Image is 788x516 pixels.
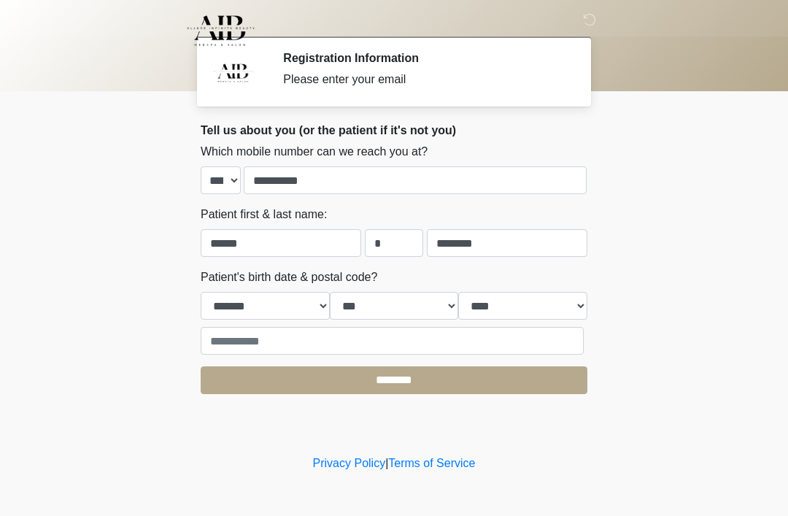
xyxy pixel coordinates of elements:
label: Patient first & last name: [201,206,327,223]
img: Allure Infinite Beauty Logo [186,11,255,50]
h2: Tell us about you (or the patient if it's not you) [201,123,587,137]
img: Agent Avatar [212,51,255,95]
a: | [385,457,388,469]
a: Privacy Policy [313,457,386,469]
a: Terms of Service [388,457,475,469]
label: Patient's birth date & postal code? [201,269,377,286]
div: Please enter your email [283,71,565,88]
label: Which mobile number can we reach you at? [201,143,428,161]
